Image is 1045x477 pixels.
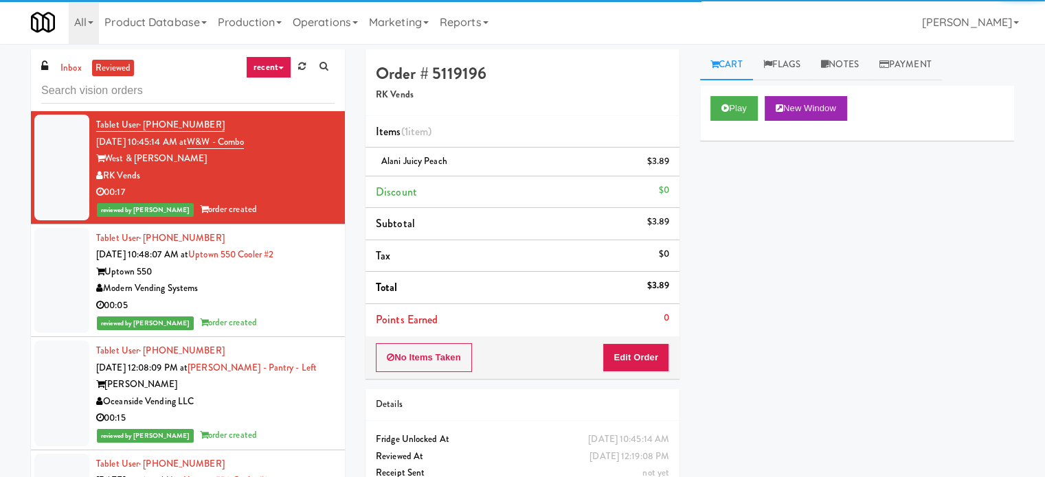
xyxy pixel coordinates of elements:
[188,361,317,374] a: [PERSON_NAME] - Pantry - Left
[376,248,390,264] span: Tax
[96,297,335,314] div: 00:05
[647,153,670,170] div: $3.89
[96,184,335,201] div: 00:17
[96,376,335,393] div: [PERSON_NAME]
[139,344,225,357] span: · [PHONE_NUMBER]
[376,396,669,413] div: Details
[31,224,345,338] li: Tablet User· [PHONE_NUMBER][DATE] 10:48:07 AM atUptown 550 Cooler #2Uptown 550Modern Vending Syst...
[96,150,335,167] div: West & [PERSON_NAME]
[96,231,225,244] a: Tablet User· [PHONE_NUMBER]
[96,167,335,185] div: RK Vends
[659,246,669,263] div: $0
[381,154,447,167] span: Alani Juicy Peach
[200,428,257,441] span: order created
[401,124,432,139] span: (1 )
[139,118,225,131] span: · [PHONE_NUMBER]
[376,431,669,448] div: Fridge Unlocked At
[97,203,194,217] span: reviewed by [PERSON_NAME]
[588,431,669,448] div: [DATE] 10:45:14 AM
[97,316,194,330] span: reviewed by [PERSON_NAME]
[376,124,431,139] span: Items
[710,96,758,121] button: Play
[57,60,85,77] a: inbox
[765,96,847,121] button: New Window
[376,312,438,327] span: Points Earned
[139,457,225,470] span: · [PHONE_NUMBER]
[376,448,669,465] div: Reviewed At
[96,344,225,357] a: Tablet User· [PHONE_NUMBER]
[97,429,194,443] span: reviewed by [PERSON_NAME]
[139,231,225,244] span: · [PHONE_NUMBER]
[647,277,670,294] div: $3.89
[96,264,335,281] div: Uptown 550
[376,343,472,372] button: No Items Taken
[41,78,335,104] input: Search vision orders
[376,279,398,295] span: Total
[200,316,257,329] span: order created
[589,448,669,465] div: [DATE] 12:19:08 PM
[187,135,244,149] a: W&W - Combo
[659,182,669,199] div: $0
[96,361,188,374] span: [DATE] 12:08:09 PM at
[96,393,335,410] div: Oceanside Vending LLC
[603,343,669,372] button: Edit Order
[31,111,345,224] li: Tablet User· [PHONE_NUMBER][DATE] 10:45:14 AM atW&W - ComboWest & [PERSON_NAME]RK Vends00:17revie...
[96,135,187,148] span: [DATE] 10:45:14 AM at
[647,213,670,231] div: $3.89
[376,65,669,82] h4: Order # 5119196
[31,10,55,34] img: Micromart
[188,248,273,261] a: Uptown 550 Cooler #2
[96,248,188,261] span: [DATE] 10:48:07 AM at
[376,216,415,231] span: Subtotal
[31,337,345,450] li: Tablet User· [PHONE_NUMBER][DATE] 12:08:09 PM at[PERSON_NAME] - Pantry - Left[PERSON_NAME]Oceansi...
[376,90,669,100] h5: RK Vends
[96,457,225,470] a: Tablet User· [PHONE_NUMBER]
[811,49,869,80] a: Notes
[200,202,257,216] span: order created
[664,310,669,327] div: 0
[408,124,428,139] ng-pluralize: item
[96,118,225,132] a: Tablet User· [PHONE_NUMBER]
[96,280,335,297] div: Modern Vending Systems
[246,56,291,78] a: recent
[869,49,942,80] a: Payment
[92,60,135,77] a: reviewed
[753,49,811,80] a: Flags
[700,49,753,80] a: Cart
[376,184,417,200] span: Discount
[96,410,335,427] div: 00:15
